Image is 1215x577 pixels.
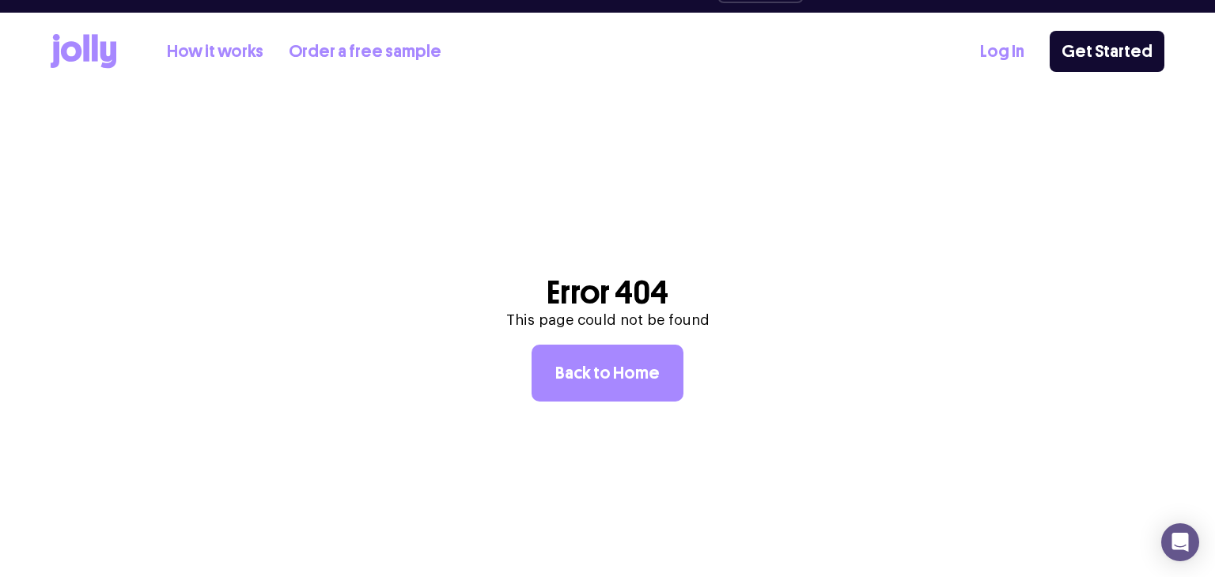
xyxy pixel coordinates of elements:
a: Order a free sample [289,39,441,65]
div: Open Intercom Messenger [1161,523,1199,561]
a: Back to Home [532,345,683,402]
a: How it works [167,39,263,65]
a: Log In [980,39,1024,65]
p: This page could not be found [506,311,710,329]
a: Get Started [1050,31,1164,72]
h1: Error 404 [506,280,710,305]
